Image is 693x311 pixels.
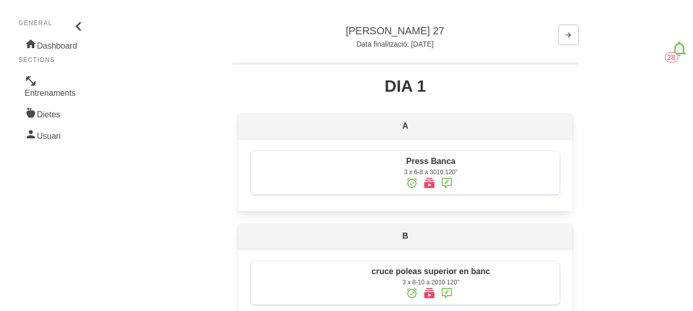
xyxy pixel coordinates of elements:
span: cruce poleas superior en banc [371,267,490,276]
p: General [18,18,87,28]
a: Dashboard [18,34,87,55]
span: Press Banca [406,157,456,165]
a: Usuari [18,124,87,146]
span: [PERSON_NAME] 27 [346,25,444,36]
a: Dietes [18,102,87,124]
progress: 3 [232,63,579,65]
small: Data finalització: [DATE] [357,40,434,48]
p: A [238,114,572,138]
div: 3 x 6-8 a 3010 120" [307,168,555,177]
a: Entrenaments [18,71,87,102]
img: 8ea60705-12ae-42e8-83e1-4ba62b1261d5%2Factivities%2FIncline-cable-fly-1.png [273,272,282,280]
div: 3 x 8-10 a 2010 120" [307,278,555,287]
p: Sections [18,55,87,65]
p: DIA 1 [232,77,579,95]
p: B [238,224,572,248]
